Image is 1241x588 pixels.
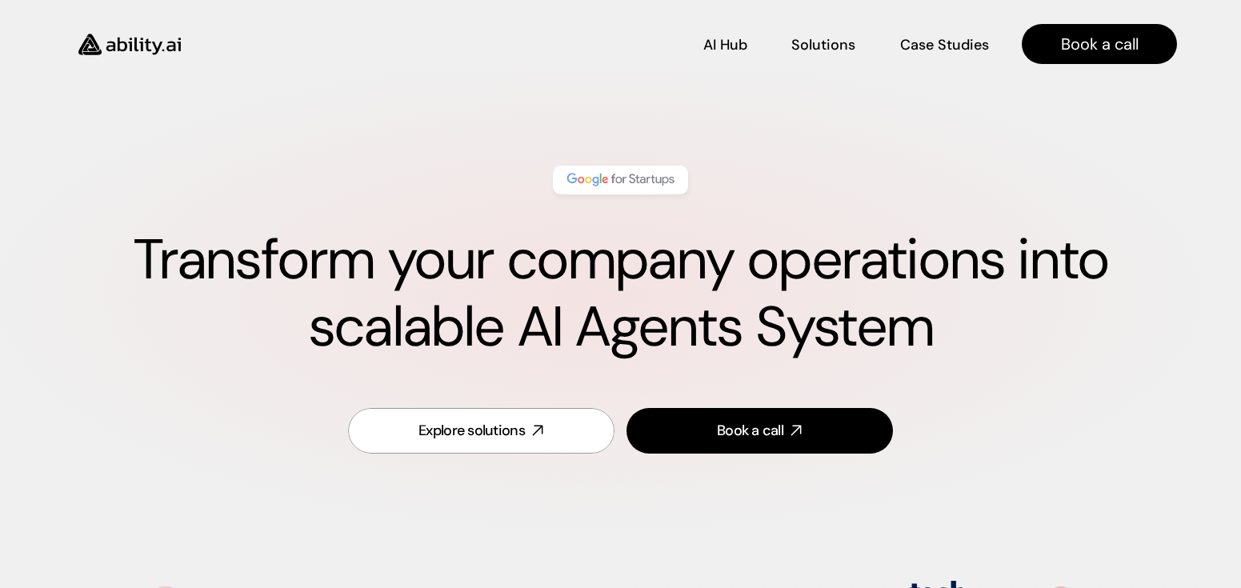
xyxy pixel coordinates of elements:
[627,408,893,454] a: Book a call
[703,30,747,58] a: AI Hub
[418,421,525,441] div: Explore solutions
[703,35,747,55] p: AI Hub
[791,30,855,58] a: Solutions
[899,30,990,58] a: Case Studies
[717,421,783,441] div: Book a call
[1061,33,1139,55] p: Book a call
[791,35,855,55] p: Solutions
[348,408,614,454] a: Explore solutions
[64,226,1177,361] h1: Transform your company operations into scalable AI Agents System
[203,24,1177,64] nav: Main navigation
[1022,24,1177,64] a: Book a call
[900,35,989,55] p: Case Studies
